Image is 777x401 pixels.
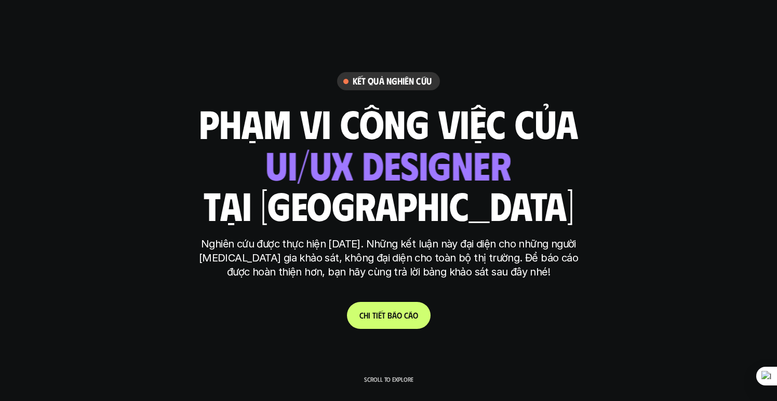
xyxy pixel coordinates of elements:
span: t [372,310,376,320]
span: á [408,310,413,320]
span: C [359,310,364,320]
a: Chitiếtbáocáo [347,302,431,329]
span: h [364,310,368,320]
span: ế [378,310,382,320]
h6: Kết quả nghiên cứu [353,75,432,87]
span: c [404,310,408,320]
span: t [382,310,385,320]
span: i [376,310,378,320]
p: Scroll to explore [364,376,413,383]
h1: tại [GEOGRAPHIC_DATA] [204,183,574,227]
span: i [368,310,370,320]
span: b [387,310,392,320]
span: o [397,310,402,320]
p: Nghiên cứu được thực hiện [DATE]. Những kết luận này đại diện cho những người [MEDICAL_DATA] gia ... [194,237,583,279]
span: á [392,310,397,320]
h1: phạm vi công việc của [199,101,578,145]
span: o [413,310,418,320]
